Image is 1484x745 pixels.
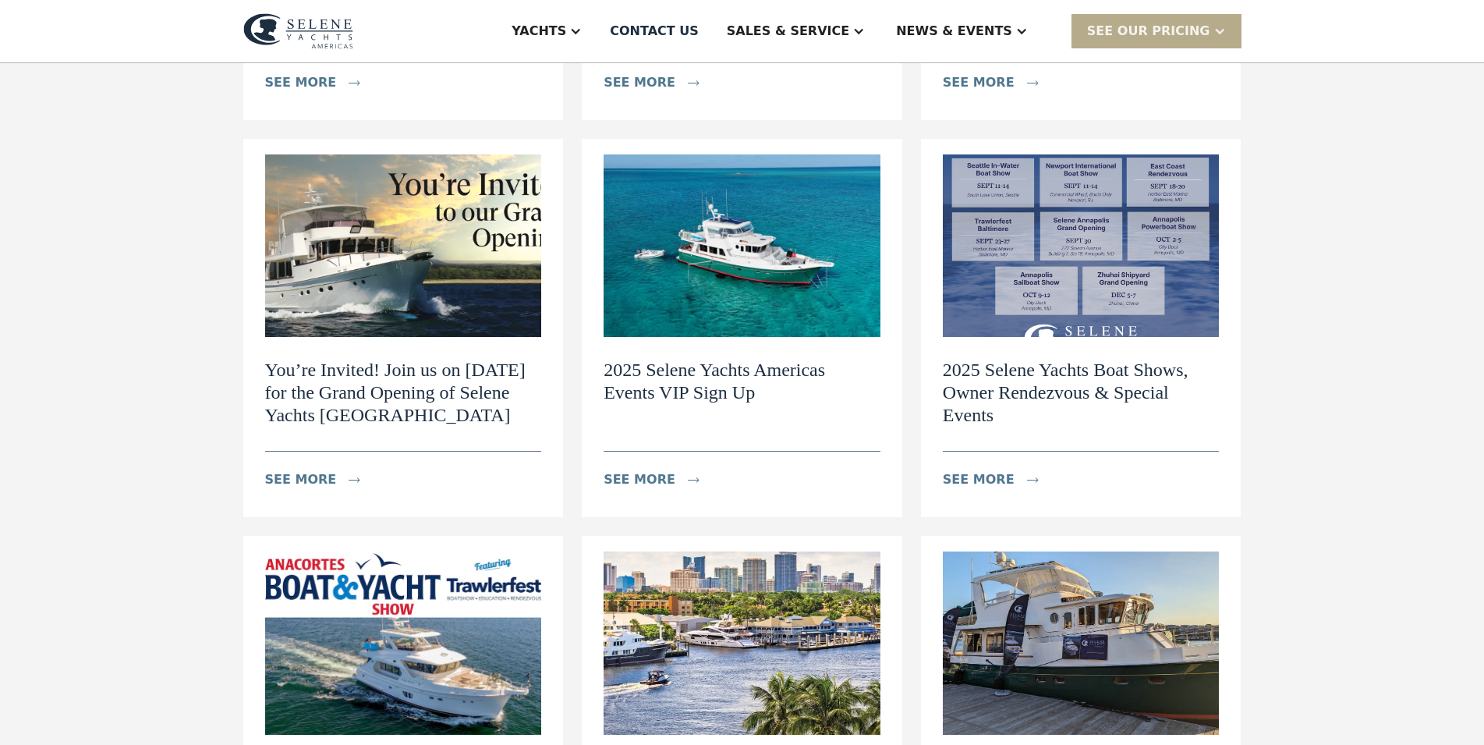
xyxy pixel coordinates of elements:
[243,139,564,517] a: You’re Invited! Join us on [DATE] for the Grand Opening of Selene Yachts [GEOGRAPHIC_DATA]see mor...
[1027,80,1039,86] img: icon
[604,470,675,489] div: see more
[1087,22,1210,41] div: SEE Our Pricing
[943,359,1220,426] h2: 2025 Selene Yachts Boat Shows, Owner Rendezvous & Special Events
[1071,14,1241,48] div: SEE Our Pricing
[265,359,542,426] h2: You’re Invited! Join us on [DATE] for the Grand Opening of Selene Yachts [GEOGRAPHIC_DATA]
[512,22,566,41] div: Yachts
[604,73,675,92] div: see more
[896,22,1012,41] div: News & EVENTS
[688,477,699,483] img: icon
[688,80,699,86] img: icon
[1027,477,1039,483] img: icon
[943,470,1015,489] div: see more
[349,477,360,483] img: icon
[265,470,337,489] div: see more
[727,22,849,41] div: Sales & Service
[243,13,353,49] img: logo
[610,22,699,41] div: Contact US
[943,73,1015,92] div: see more
[349,80,360,86] img: icon
[604,359,880,404] h2: 2025 Selene Yachts Americas Events VIP Sign Up
[265,73,337,92] div: see more
[582,139,902,517] a: 2025 Selene Yachts Americas Events VIP Sign Upsee moreicon
[921,139,1241,517] a: 2025 Selene Yachts Boat Shows, Owner Rendezvous & Special Eventssee moreicon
